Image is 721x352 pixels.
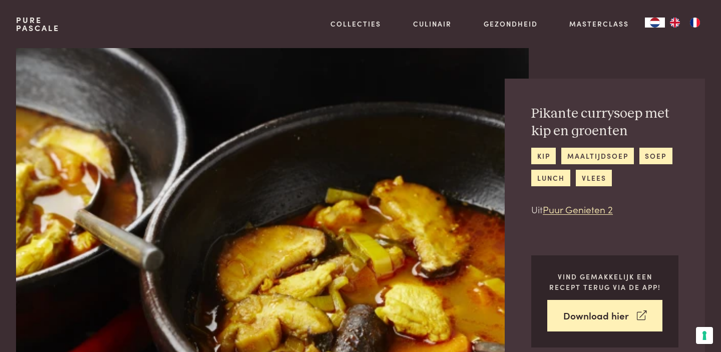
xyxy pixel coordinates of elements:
[576,170,612,186] a: vlees
[645,18,705,28] aside: Language selected: Nederlands
[639,148,672,164] a: soep
[547,271,662,292] p: Vind gemakkelijk een recept terug via de app!
[531,170,570,186] a: lunch
[543,202,613,216] a: Puur Genieten 2
[561,148,634,164] a: maaltijdsoep
[696,327,713,344] button: Uw voorkeuren voor toestemming voor trackingtechnologieën
[330,19,381,29] a: Collecties
[685,18,705,28] a: FR
[413,19,452,29] a: Culinair
[665,18,685,28] a: EN
[531,105,678,140] h2: Pikante currysoep met kip en groenten
[645,18,665,28] div: Language
[484,19,538,29] a: Gezondheid
[665,18,705,28] ul: Language list
[645,18,665,28] a: NL
[569,19,629,29] a: Masterclass
[547,300,662,331] a: Download hier
[16,16,60,32] a: PurePascale
[531,148,556,164] a: kip
[531,202,678,217] p: Uit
